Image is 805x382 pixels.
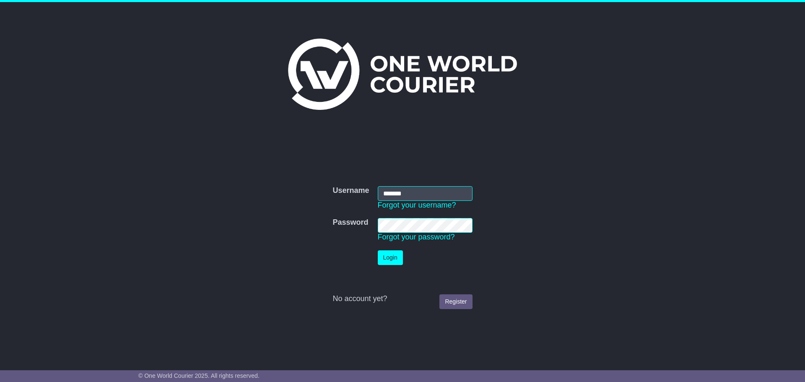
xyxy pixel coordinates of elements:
img: One World [288,39,517,110]
a: Forgot your password? [378,233,455,241]
button: Login [378,250,403,265]
a: Register [439,294,472,309]
label: Username [332,186,369,195]
label: Password [332,218,368,227]
a: Forgot your username? [378,201,456,209]
span: © One World Courier 2025. All rights reserved. [138,372,260,379]
div: No account yet? [332,294,472,304]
